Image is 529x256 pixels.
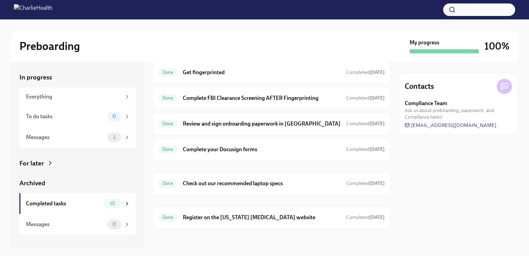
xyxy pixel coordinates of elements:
div: Completed tasks [26,200,101,207]
strong: [DATE] [369,69,385,75]
span: 10 [106,201,119,206]
div: For later [19,159,44,168]
span: Completed [346,146,385,152]
span: 1 [109,135,119,140]
span: Done [158,70,177,75]
a: In progress [19,73,136,82]
div: Everything [26,93,121,101]
h6: Complete your Docusign forms [183,146,341,153]
a: Archived [19,179,136,188]
div: Messages [26,134,105,141]
span: Done [158,121,177,126]
span: Done [158,215,177,220]
strong: [DATE] [369,121,385,127]
span: 0 [108,222,120,227]
h6: Get fingerprinted [183,69,341,76]
span: Completed [346,214,385,220]
span: September 9th, 2025 20:14 [346,69,385,76]
strong: Compliance Team [405,100,447,107]
span: Completed [346,121,385,127]
strong: [DATE] [369,214,385,220]
h6: Review and sign onboarding paperwork in [GEOGRAPHIC_DATA] [183,120,341,128]
span: Done [158,95,177,101]
span: August 18th, 2025 13:32 [346,214,385,221]
a: Messages1 [19,127,136,148]
h6: Register on the [US_STATE] [MEDICAL_DATA] website [183,214,341,221]
span: September 9th, 2025 20:13 [346,120,385,127]
a: Completed tasks10 [19,193,136,214]
a: Messages0 [19,214,136,235]
strong: [DATE] [369,95,385,101]
span: Ask us about preboarding, paperwork, and Compliance tasks! [405,107,512,120]
div: To do tasks [26,113,105,120]
h2: Preboarding [19,39,80,53]
span: Done [158,181,177,186]
span: Done [158,147,177,152]
a: For later [19,159,136,168]
span: September 9th, 2025 20:11 [346,180,385,187]
a: DoneRegister on the [US_STATE] [MEDICAL_DATA] websiteCompleted[DATE] [158,212,385,223]
span: Completed [346,69,385,75]
a: DoneCheck out our recommended laptop specsCompleted[DATE] [158,178,385,189]
h4: Contacts [405,81,434,92]
a: DoneComplete FBI Clearance Screening AFTER FingerprintingCompleted[DATE] [158,93,385,104]
strong: [DATE] [369,180,385,186]
a: [EMAIL_ADDRESS][DOMAIN_NAME] [405,122,496,129]
h3: 100% [484,40,510,52]
div: Messages [26,221,105,228]
span: 0 [108,114,120,119]
a: DoneReview and sign onboarding paperwork in [GEOGRAPHIC_DATA]Completed[DATE] [158,118,385,129]
span: Completed [346,180,385,186]
strong: [DATE] [369,146,385,152]
span: Completed [346,95,385,101]
a: DoneComplete your Docusign formsCompleted[DATE] [158,144,385,155]
a: Everything [19,87,136,106]
h6: Check out our recommended laptop specs [183,180,341,187]
a: DoneGet fingerprintedCompleted[DATE] [158,67,385,78]
img: CharlieHealth [14,4,52,15]
strong: My progress [410,39,439,46]
span: September 9th, 2025 20:09 [346,95,385,101]
h6: Complete FBI Clearance Screening AFTER Fingerprinting [183,94,341,102]
a: To do tasks0 [19,106,136,127]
